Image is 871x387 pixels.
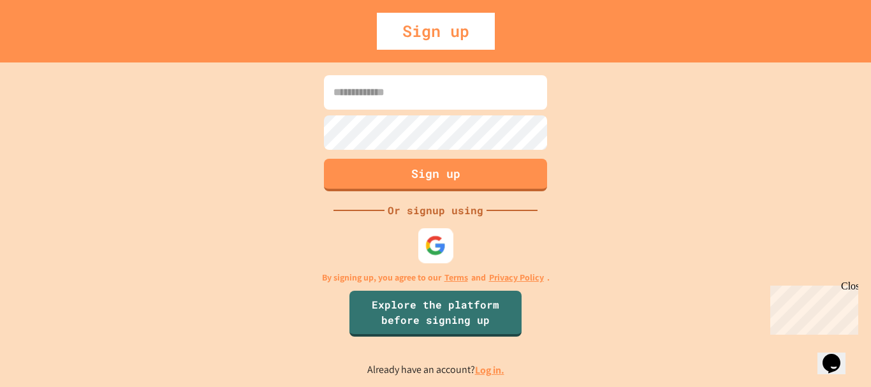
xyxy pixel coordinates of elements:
p: By signing up, you agree to our and . [322,271,550,284]
div: Sign up [377,13,495,50]
a: Explore the platform before signing up [349,291,522,337]
iframe: chat widget [817,336,858,374]
button: Sign up [324,159,547,191]
a: Privacy Policy [489,271,544,284]
img: google-icon.svg [425,235,446,256]
a: Terms [444,271,468,284]
a: Log in. [475,363,504,377]
iframe: chat widget [765,281,858,335]
div: Or signup using [384,203,487,218]
div: Chat with us now!Close [5,5,88,81]
p: Already have an account? [367,362,504,378]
